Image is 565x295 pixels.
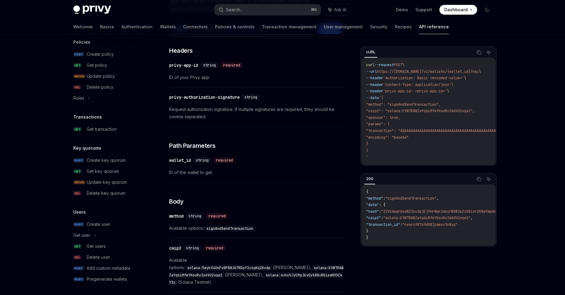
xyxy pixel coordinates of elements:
span: Available options: [169,225,345,232]
span: string [244,95,257,100]
div: privy-authorization-signature [169,94,240,100]
a: PATCHUpdate key quorum [68,177,146,188]
span: : [383,196,385,201]
span: GET [73,63,82,68]
span: "method" [366,196,383,201]
div: Delete user [87,254,110,261]
span: DEL [73,191,81,196]
span: POST [73,266,84,271]
div: Get users [87,243,106,250]
span: GET [73,244,82,249]
span: \ [464,76,466,80]
button: Copy the contents from the code block [475,48,483,56]
div: Add custom metadata [87,265,130,272]
div: caip2 [169,245,181,251]
div: required [221,62,243,68]
div: Search... [226,6,243,13]
span: } [366,141,368,146]
span: "solana:EtWTRABZaYq6iMfeYKouRu166VU2xqa1" [383,215,470,220]
div: Delete key quorum [87,190,125,197]
span: Available options: ([PERSON_NAME]), ([PERSON_NAME]), (Solana Testnet) [169,257,345,286]
span: } [366,235,368,240]
span: ID of your Privy app. [169,74,345,81]
span: , [436,196,438,201]
span: string [186,246,199,251]
span: DEL [73,255,81,260]
span: Dashboard [444,7,468,13]
button: Ask AI [485,175,493,183]
span: GET [73,169,82,174]
div: Get user [73,232,90,239]
span: ⌘ K [311,7,317,12]
span: https://[DOMAIN_NAME]/v1/wallets/{wallet_id}/rpc [377,69,479,74]
a: Demo [396,7,408,13]
a: Transaction management [262,20,317,34]
button: Ask AI [485,48,493,56]
span: "method": "signAndSendTransaction", [366,102,441,107]
div: Update policy [87,73,115,80]
a: Welcome [73,20,93,34]
span: --data [366,95,379,100]
span: "encoding": "base64" [366,135,409,140]
span: Request authorization signature. If multiple signatures are required, they should be comma separa... [169,106,345,120]
a: POSTPregenerate wallets [68,274,146,285]
span: "signAndSendTransaction" [385,196,436,201]
span: "sponsor": true, [366,115,400,120]
a: Wallets [160,20,176,34]
span: ' [366,155,368,159]
span: Ask AI [334,7,346,13]
a: PATCHUpdate policy [68,71,146,82]
span: POST [73,222,84,227]
a: POSTCreate user [68,219,146,230]
div: Create key quorum [87,157,126,164]
span: : [381,215,383,220]
a: User management [324,20,363,34]
a: Support [415,7,432,13]
span: : [400,222,402,227]
span: "params": { [366,122,390,126]
span: ID of the wallet to get. [169,169,345,176]
span: string [189,214,201,219]
a: GETGet transaction [68,124,146,135]
div: privy-app-id [169,62,198,68]
a: POSTCreate key quorum [68,155,146,166]
div: cURL [364,48,377,56]
span: Path Parameters [169,141,216,150]
div: Create policy [87,51,114,58]
h5: Key quorums [73,144,101,152]
span: , [470,215,473,220]
span: \ [479,69,481,74]
span: POST [73,277,84,282]
span: Body [169,197,183,206]
div: wallet_id [169,157,191,163]
a: GETGet policy [68,60,146,71]
span: { [366,189,368,194]
span: \ [447,89,449,94]
span: } [366,148,368,153]
span: : { [379,202,385,207]
a: Recipes [395,20,412,34]
span: --header [366,89,383,94]
span: --header [366,76,383,80]
span: \ [402,62,404,67]
a: POSTCreate policy [68,49,146,60]
span: --request [375,62,394,67]
div: Update key quorum [87,179,127,186]
a: Authentication [121,20,153,34]
button: Copy the contents from the code block [475,175,483,183]
button: Search...⌘K [214,4,321,15]
div: Get key quorum [87,168,119,175]
span: POST [394,62,402,67]
span: } [366,229,368,233]
a: Basics [100,20,114,34]
a: DELDelete user [68,252,146,263]
a: DELDelete key quorum [68,188,146,199]
span: POST [73,158,84,163]
code: solana:5eykt4UsFv8P8NJdTREpY1vzqKqZKvdp [185,265,273,271]
div: Delete policy [87,84,113,91]
a: Policies & controls [215,20,255,34]
div: Rules [73,94,84,102]
span: "caip2" [366,215,381,220]
div: required [213,157,235,163]
a: API reference [419,20,449,34]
